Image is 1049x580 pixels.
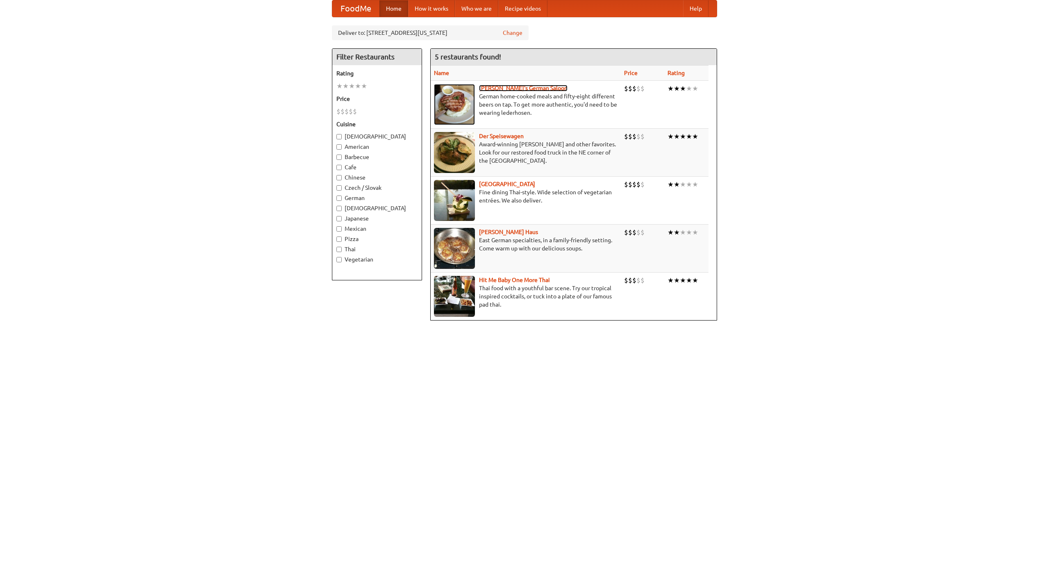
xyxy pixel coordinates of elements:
a: FoodMe [332,0,379,17]
li: $ [640,228,645,237]
li: ★ [680,132,686,141]
li: ★ [692,228,698,237]
a: Hit Me Baby One More Thai [479,277,550,283]
a: [PERSON_NAME] Haus [479,229,538,235]
li: ★ [674,180,680,189]
li: $ [341,107,345,116]
input: Chinese [336,175,342,180]
a: Change [503,29,522,37]
li: $ [632,84,636,93]
input: Vegetarian [336,257,342,262]
a: Who we are [455,0,498,17]
li: ★ [680,228,686,237]
h5: Price [336,95,418,103]
label: [DEMOGRAPHIC_DATA] [336,132,418,141]
li: $ [640,276,645,285]
li: $ [628,180,632,189]
li: ★ [692,180,698,189]
li: ★ [343,82,349,91]
li: ★ [668,228,674,237]
a: Der Speisewagen [479,133,524,139]
li: $ [628,276,632,285]
a: [PERSON_NAME]'s German Saloon [479,85,568,91]
li: $ [628,132,632,141]
li: $ [636,132,640,141]
input: [DEMOGRAPHIC_DATA] [336,206,342,211]
li: $ [636,84,640,93]
li: ★ [355,82,361,91]
li: ★ [674,276,680,285]
a: Rating [668,70,685,76]
a: Name [434,70,449,76]
label: Japanese [336,214,418,223]
li: ★ [686,228,692,237]
h5: Cuisine [336,120,418,128]
img: speisewagen.jpg [434,132,475,173]
li: $ [353,107,357,116]
li: $ [640,84,645,93]
li: ★ [686,84,692,93]
label: German [336,194,418,202]
input: Barbecue [336,155,342,160]
li: $ [628,228,632,237]
label: Chinese [336,173,418,182]
li: $ [345,107,349,116]
li: ★ [668,276,674,285]
li: $ [640,180,645,189]
li: $ [628,84,632,93]
h4: Filter Restaurants [332,49,422,65]
div: Deliver to: [STREET_ADDRESS][US_STATE] [332,25,529,40]
a: How it works [408,0,455,17]
h5: Rating [336,69,418,77]
p: East German specialties, in a family-friendly setting. Come warm up with our delicious soups. [434,236,618,252]
li: $ [336,107,341,116]
a: Home [379,0,408,17]
li: ★ [692,84,698,93]
li: $ [624,84,628,93]
label: Vegetarian [336,255,418,264]
li: ★ [686,180,692,189]
label: Thai [336,245,418,253]
p: Fine dining Thai-style. Wide selection of vegetarian entrées. We also deliver. [434,188,618,205]
label: Barbecue [336,153,418,161]
li: $ [624,132,628,141]
li: ★ [680,276,686,285]
li: ★ [349,82,355,91]
input: Pizza [336,237,342,242]
label: [DEMOGRAPHIC_DATA] [336,204,418,212]
li: ★ [668,180,674,189]
label: Cafe [336,163,418,171]
img: kohlhaus.jpg [434,228,475,269]
input: Thai [336,247,342,252]
li: $ [624,228,628,237]
li: $ [636,228,640,237]
li: ★ [674,132,680,141]
input: Czech / Slovak [336,185,342,191]
li: ★ [680,180,686,189]
a: [GEOGRAPHIC_DATA] [479,181,535,187]
a: Recipe videos [498,0,547,17]
input: American [336,144,342,150]
li: ★ [668,132,674,141]
a: Help [683,0,708,17]
input: Mexican [336,226,342,232]
li: ★ [692,276,698,285]
label: Pizza [336,235,418,243]
li: ★ [674,228,680,237]
li: ★ [680,84,686,93]
li: $ [624,276,628,285]
p: Thai food with a youthful bar scene. Try our tropical inspired cocktails, or tuck into a plate of... [434,284,618,309]
li: ★ [336,82,343,91]
img: esthers.jpg [434,84,475,125]
img: satay.jpg [434,180,475,221]
li: ★ [686,276,692,285]
label: American [336,143,418,151]
li: ★ [361,82,367,91]
p: Award-winning [PERSON_NAME] and other favorites. Look for our restored food truck in the NE corne... [434,140,618,165]
img: babythai.jpg [434,276,475,317]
